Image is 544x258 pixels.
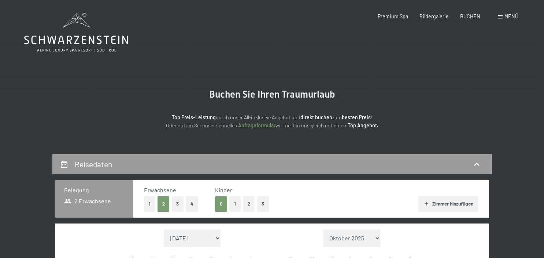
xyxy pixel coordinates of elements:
[111,113,433,130] p: durch unser All-inklusive Angebot und zum ! Oder nutzen Sie unser schnelles wir melden uns gleich...
[504,13,518,19] span: Menü
[342,114,371,120] strong: besten Preis
[64,197,111,205] span: 2 Erwachsene
[172,114,216,120] strong: Top Preis-Leistung
[348,122,378,128] strong: Top Angebot.
[144,186,176,193] span: Erwachsene
[158,196,170,211] button: 2
[238,122,275,128] a: Anfrageformular
[75,160,112,169] h2: Reisedaten
[300,114,332,120] strong: direkt buchen
[419,13,449,19] a: Bildergalerie
[215,196,227,211] button: 0
[64,186,125,194] h3: Belegung
[418,196,478,212] button: Zimmer hinzufügen
[243,196,255,211] button: 2
[257,196,269,211] button: 3
[229,196,241,211] button: 1
[144,196,155,211] button: 1
[460,13,480,19] a: BUCHEN
[215,186,232,193] span: Kinder
[186,196,198,211] button: 4
[172,196,184,211] button: 3
[209,89,335,100] span: Buchen Sie Ihren Traumurlaub
[378,13,408,19] a: Premium Spa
